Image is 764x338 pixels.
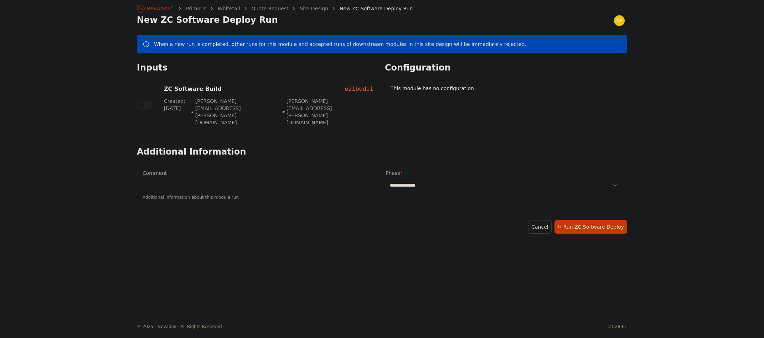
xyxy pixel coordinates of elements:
[143,169,378,179] label: Comment
[191,98,277,126] p: [PERSON_NAME][EMAIL_ADDRESS][PERSON_NAME][DOMAIN_NAME]
[137,62,379,73] h2: Inputs
[300,5,328,12] a: Site Design
[143,192,378,203] p: Additional information about this module run
[614,15,625,26] img: chris.young@nevados.solar
[554,220,627,234] button: Run ZC Software Deploy
[137,14,278,26] h1: New ZC Software Deploy Run
[137,324,222,329] div: © 2025 - Nevados - All Rights Reserved
[164,98,185,126] p: Created: [DATE]
[528,220,551,234] a: Cancel
[154,41,526,48] p: When a new run is completed, other runs for this module and accepted runs of downstream modules i...
[386,169,621,177] label: Phase
[345,85,373,93] a: e21bdda1
[137,3,413,14] nav: Breadcrumb
[137,146,627,157] h2: Additional Information
[330,5,413,12] div: New ZC Software Deploy Run
[218,5,240,12] a: Whitetail
[164,85,222,93] h3: ZC Software Build
[608,324,627,329] div: v1.289.1
[385,62,627,73] h2: Configuration
[282,98,368,126] p: [PERSON_NAME][EMAIL_ADDRESS][PERSON_NAME][DOMAIN_NAME]
[385,79,627,98] div: This module has no configuration
[252,5,289,12] a: Quote Request
[186,5,206,12] a: Primoris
